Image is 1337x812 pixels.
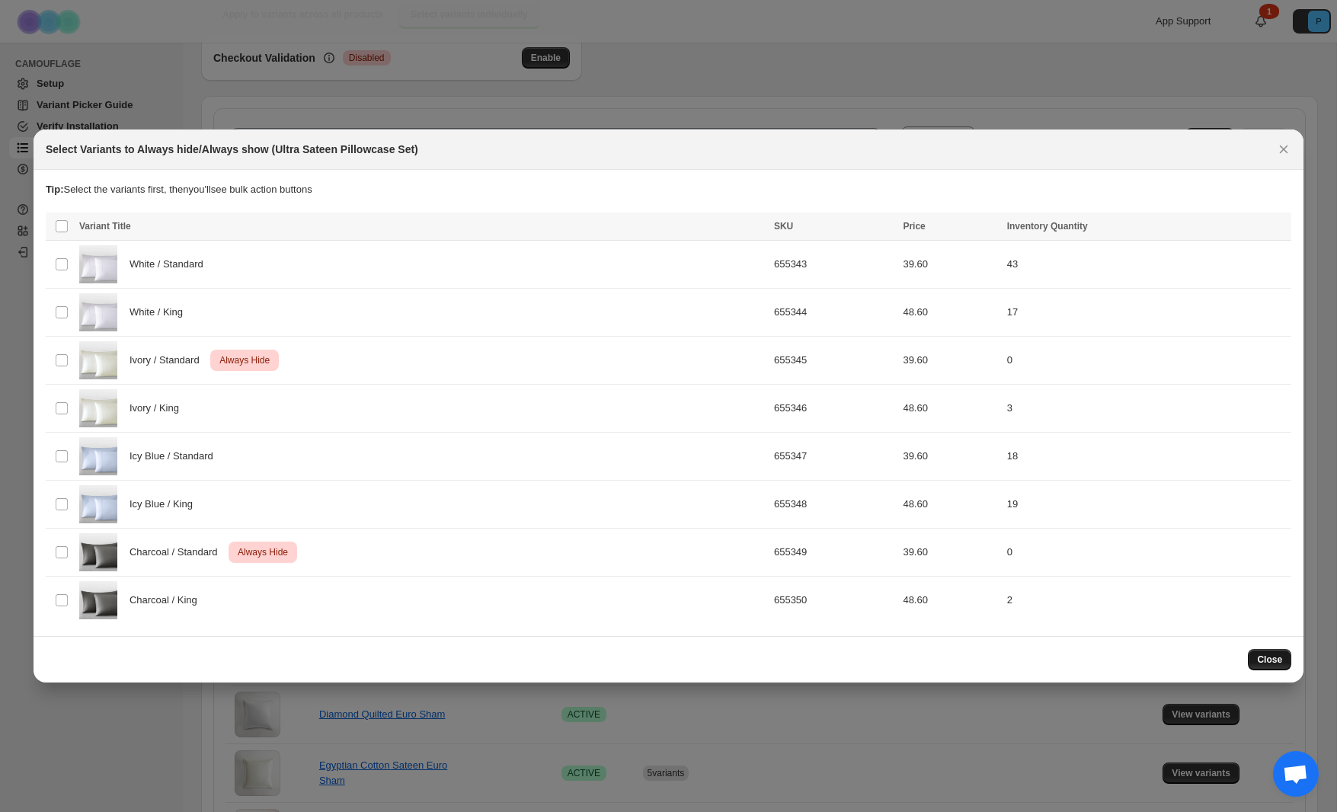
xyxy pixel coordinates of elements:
[1003,289,1291,337] td: 17
[79,533,117,571] img: Charcoal-pillowcase-set-Ultra-Sateen.jpg
[898,529,1002,577] td: 39.60
[79,389,117,427] img: Ivory-pillowcase-set-Ultra-Sateen.jpg
[769,529,898,577] td: 655349
[1003,577,1291,625] td: 2
[130,545,225,560] span: Charcoal / Standard
[769,577,898,625] td: 655350
[898,289,1002,337] td: 48.60
[130,257,212,272] span: White / Standard
[79,437,117,475] img: Icyblue-pillowcase-set-Ultra-Sateen.jpg
[1248,649,1291,670] button: Close
[79,293,117,331] img: White-pillowcase-set-Ultra-Sateen.jpg
[898,337,1002,385] td: 39.60
[898,433,1002,481] td: 39.60
[769,337,898,385] td: 655345
[1273,751,1319,797] div: Open chat
[79,245,117,283] img: White-pillowcase-set-Ultra-Sateen.jpg
[898,577,1002,625] td: 48.60
[769,433,898,481] td: 655347
[130,593,206,608] span: Charcoal / King
[769,385,898,433] td: 655346
[1003,433,1291,481] td: 18
[774,221,793,232] span: SKU
[130,497,201,512] span: Icy Blue / King
[1007,221,1088,232] span: Inventory Quantity
[130,401,187,416] span: Ivory / King
[903,221,925,232] span: Price
[46,184,64,195] strong: Tip:
[769,241,898,289] td: 655343
[79,341,117,379] img: Ivory-pillowcase-set-Ultra-Sateen.jpg
[46,142,418,157] h2: Select Variants to Always hide/Always show (Ultra Sateen Pillowcase Set)
[130,353,208,368] span: Ivory / Standard
[1257,654,1282,666] span: Close
[130,305,191,320] span: White / King
[46,182,1291,197] p: Select the variants first, then you'll see bulk action buttons
[130,449,222,464] span: Icy Blue / Standard
[769,289,898,337] td: 655344
[79,221,131,232] span: Variant Title
[1003,385,1291,433] td: 3
[235,543,291,561] span: Always Hide
[1003,337,1291,385] td: 0
[79,581,117,619] img: Charcoal-pillowcase-set-Ultra-Sateen.jpg
[898,241,1002,289] td: 39.60
[1003,241,1291,289] td: 43
[79,485,117,523] img: Icyblue-pillowcase-set-Ultra-Sateen.jpg
[1003,529,1291,577] td: 0
[898,385,1002,433] td: 48.60
[1003,481,1291,529] td: 19
[769,481,898,529] td: 655348
[216,351,273,369] span: Always Hide
[898,481,1002,529] td: 48.60
[1273,139,1294,160] button: Close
